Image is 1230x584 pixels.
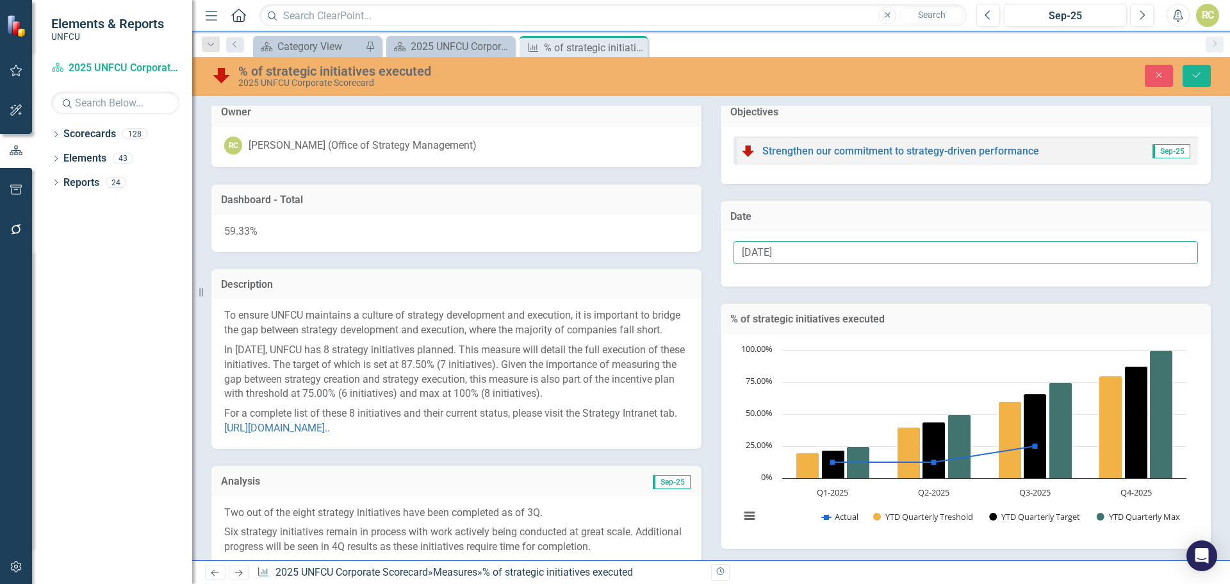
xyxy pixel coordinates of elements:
text: 100.00% [741,343,773,355]
div: % of strategic initiatives executed [238,64,772,78]
img: Below Plan [211,65,232,85]
path: Q2-2025, 40. YTD Quarterly Treshold. [898,428,921,479]
a: 2025 UNFCU Corporate Balanced Scorecard [389,38,511,54]
h3: Date [730,211,1201,222]
img: Below Plan [741,143,756,158]
a: Category View [256,38,362,54]
p: To ensure UNFCU maintains a culture of strategy development and execution, it is important to bri... [224,308,689,340]
svg: Interactive chart [734,344,1193,536]
a: 2025 UNFCU Corporate Scorecard [275,566,428,578]
p: Six strategy initiatives remain in process with work actively being conducted at great scale. Add... [224,522,689,555]
path: Q4-2025, 80. YTD Quarterly Treshold. [1099,376,1122,479]
div: Chart. Highcharts interactive chart. [734,344,1198,536]
div: 2025 UNFCU Corporate Balanced Scorecard [411,38,511,54]
text: 0% [761,471,773,483]
path: Q1-2025, 21.875. YTD Quarterly Target. [822,451,845,479]
a: Elements [63,151,106,166]
button: RC [1196,4,1219,27]
path: Q2-2025, 50. YTD Quarterly Max. [948,415,971,479]
span: Sep-25 [653,475,691,489]
div: Open Intercom Messenger [1186,540,1217,571]
a: Scorecards [63,127,116,142]
div: Sep-25 [1008,8,1122,24]
div: 43 [113,153,133,164]
div: Category View [277,38,362,54]
h3: Description [221,279,692,290]
span: Sep-25 [1152,144,1190,158]
a: [URL][DOMAIN_NAME].. [224,422,330,434]
text: Q4-2025 [1120,487,1152,498]
text: 50.00% [746,407,773,419]
input: Search Below... [51,92,179,114]
path: Q2-2025, 43.75. YTD Quarterly Target. [922,422,946,479]
a: Measures [433,566,477,578]
img: ClearPoint Strategy [6,15,29,37]
span: Elements & Reports [51,16,164,31]
a: Reports [63,176,99,190]
small: UNFCU [51,31,164,42]
h3: Analysis [221,476,457,487]
div: » » [257,565,701,580]
path: Q1-2025, 12.5. Actual. [830,460,835,465]
div: 2025 UNFCU Corporate Scorecard [238,78,772,88]
text: 25.00% [746,439,773,451]
div: 24 [106,177,126,188]
path: Q2-2025, 12.5. Actual. [931,460,937,465]
path: Q1-2025, 25. YTD Quarterly Max. [847,447,870,479]
input: Search ClearPoint... [259,4,967,27]
div: [PERSON_NAME] (Office of Strategy Management) [249,138,477,153]
g: YTD Quarterly Target, series 3 of 4. Bar series with 4 bars. [822,367,1148,479]
p: Two out of the eight strategy initiatives have been completed as of 3Q. [224,506,689,523]
text: Q3-2025 [1019,487,1051,498]
button: Show YTD Quarterly Treshold [873,511,974,522]
g: YTD Quarterly Treshold, series 2 of 4. Bar series with 4 bars. [796,376,1122,479]
h3: Dashboard - Total [221,194,692,206]
button: View chart menu, Chart [741,507,758,525]
p: In [DATE], UNFCU has 8 strategy initiatives planned. This measure will detail the full execution ... [224,340,689,404]
text: 75.00% [746,375,773,387]
div: % of strategic initiatives executed [544,40,644,56]
div: 128 [122,129,147,140]
h3: % of strategic initiatives executed [730,313,1201,325]
button: Show YTD Quarterly Target [989,511,1081,522]
button: Show YTD Quarterly Max [1097,511,1181,522]
text: Q2-2025 [918,487,949,498]
h3: Objectives [730,106,1201,118]
path: Q1-2025, 20. YTD Quarterly Treshold. [796,453,819,479]
path: Q4-2025, 87.5. YTD Quarterly Target. [1125,367,1148,479]
path: Q3-2025, 25. Actual. [1033,444,1038,449]
g: YTD Quarterly Max, series 4 of 4. Bar series with 4 bars. [847,351,1173,479]
path: Q3-2025, 65.61. YTD Quarterly Target. [1024,394,1047,479]
path: Q3-2025, 75. YTD Quarterly Max. [1049,383,1072,479]
a: 2025 UNFCU Corporate Scorecard [51,61,179,76]
span: Search [918,10,946,20]
button: Search [899,6,963,24]
a: Strengthen our commitment to strategy-driven performance [762,145,1039,157]
text: Q1-2025 [817,487,848,498]
h3: Owner [221,106,692,118]
path: Q4-2025, 100. YTD Quarterly Max. [1150,351,1173,479]
div: RC [224,137,242,154]
g: Actual, series 1 of 4. Line with 4 data points. [830,444,1038,465]
button: Show Actual [822,511,858,522]
div: % of strategic initiatives executed [482,566,633,578]
p: For a complete list of these 8 initiatives and their current status, please visit the Strategy In... [224,404,689,436]
span: 59.33% [224,225,258,237]
path: Q3-2025, 60. YTD Quarterly Treshold. [999,402,1022,479]
button: Sep-25 [1004,4,1127,27]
